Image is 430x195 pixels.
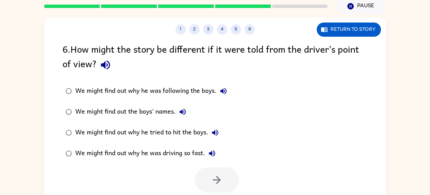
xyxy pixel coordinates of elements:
[217,84,230,98] button: We might find out why he was following the boys.
[231,24,241,35] button: 5
[75,105,190,119] div: We might find out the boys' names.
[317,23,381,37] button: Return to story
[175,24,186,35] button: 1
[75,147,219,160] div: We might find out why he was driving so fast.
[189,24,200,35] button: 2
[75,84,230,98] div: We might find out why he was following the boys.
[63,42,368,74] div: 6 . How might the story be different if it were told from the driver’s point of view?
[208,126,222,140] button: We might find out why he tried to hit the boys.
[205,147,219,160] button: We might find out why he was driving so fast.
[75,126,222,140] div: We might find out why he tried to hit the boys.
[217,24,227,35] button: 4
[176,105,190,119] button: We might find out the boys' names.
[245,24,255,35] button: 6
[203,24,213,35] button: 3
